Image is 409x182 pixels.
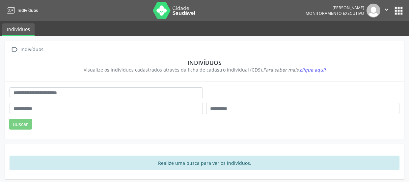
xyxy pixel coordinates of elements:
i: Para saber mais, [263,67,326,73]
a: Indivíduos [2,23,35,36]
div: Indivíduos [19,45,44,54]
div: Visualize os indivíduos cadastrados através da ficha de cadastro individual (CDS). [14,66,395,73]
img: img [367,4,380,17]
span: clique aqui! [300,67,326,73]
a:  Indivíduos [10,45,44,54]
div: Indivíduos [14,59,395,66]
button:  [380,4,393,17]
a: Indivíduos [5,5,38,16]
span: Monitoramento Executivo [306,11,364,16]
i:  [10,45,19,54]
button: apps [393,5,404,16]
span: Indivíduos [17,8,38,13]
div: [PERSON_NAME] [306,5,364,11]
div: Realize uma busca para ver os indivíduos. [10,156,399,170]
i:  [383,6,390,13]
button: Buscar [9,119,32,130]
